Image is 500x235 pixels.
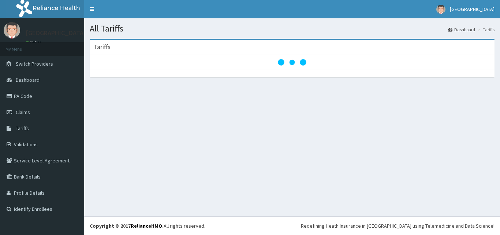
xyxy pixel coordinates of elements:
[277,48,307,77] svg: audio-loading
[436,5,445,14] img: User Image
[84,216,500,235] footer: All rights reserved.
[16,77,40,83] span: Dashboard
[448,26,475,33] a: Dashboard
[16,60,53,67] span: Switch Providers
[26,30,86,36] p: [GEOGRAPHIC_DATA]
[93,44,111,50] h3: Tariffs
[16,109,30,115] span: Claims
[131,223,162,229] a: RelianceHMO
[90,24,495,33] h1: All Tariffs
[301,222,495,230] div: Redefining Heath Insurance in [GEOGRAPHIC_DATA] using Telemedicine and Data Science!
[4,22,20,38] img: User Image
[90,223,164,229] strong: Copyright © 2017 .
[26,40,43,45] a: Online
[16,125,29,132] span: Tariffs
[450,6,495,12] span: [GEOGRAPHIC_DATA]
[476,26,495,33] li: Tariffs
